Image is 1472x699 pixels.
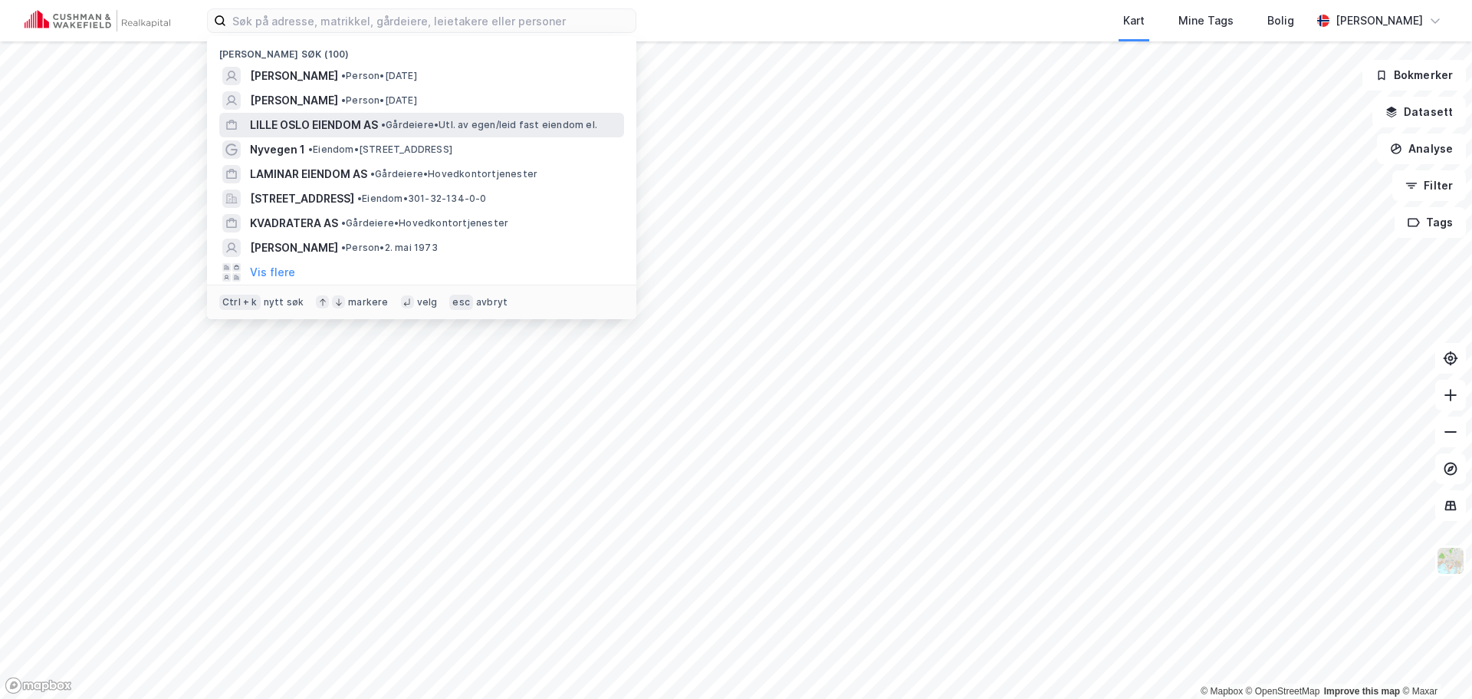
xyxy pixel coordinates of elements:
[1377,134,1466,164] button: Analyse
[341,242,438,254] span: Person • 2. mai 1973
[381,119,597,131] span: Gårdeiere • Utl. av egen/leid fast eiendom el.
[370,168,375,180] span: •
[449,295,473,310] div: esc
[207,36,636,64] div: [PERSON_NAME] søk (100)
[250,239,338,257] span: [PERSON_NAME]
[370,168,537,180] span: Gårdeiere • Hovedkontortjenester
[250,140,305,159] span: Nyvegen 1
[250,214,338,232] span: KVADRATERA AS
[1336,12,1423,30] div: [PERSON_NAME]
[5,677,72,694] a: Mapbox homepage
[348,296,388,308] div: markere
[341,242,346,253] span: •
[1395,625,1472,699] iframe: Chat Widget
[250,91,338,110] span: [PERSON_NAME]
[1436,546,1465,575] img: Z
[1362,60,1466,91] button: Bokmerker
[250,116,378,134] span: LILLE OSLO EIENDOM AS
[1201,686,1243,697] a: Mapbox
[341,217,508,229] span: Gårdeiere • Hovedkontortjenester
[341,70,346,81] span: •
[1395,207,1466,238] button: Tags
[1372,97,1466,127] button: Datasett
[226,9,636,32] input: Søk på adresse, matrikkel, gårdeiere, leietakere eller personer
[1324,686,1400,697] a: Improve this map
[1123,12,1145,30] div: Kart
[1178,12,1234,30] div: Mine Tags
[219,295,261,310] div: Ctrl + k
[1246,686,1320,697] a: OpenStreetMap
[341,217,346,229] span: •
[25,10,170,31] img: cushman-wakefield-realkapital-logo.202ea83816669bd177139c58696a8fa1.svg
[381,119,386,130] span: •
[417,296,438,308] div: velg
[308,143,452,156] span: Eiendom • [STREET_ADDRESS]
[264,296,304,308] div: nytt søk
[250,67,338,85] span: [PERSON_NAME]
[357,193,362,204] span: •
[341,70,417,82] span: Person • [DATE]
[341,94,346,106] span: •
[1267,12,1294,30] div: Bolig
[1392,170,1466,201] button: Filter
[341,94,417,107] span: Person • [DATE]
[250,165,367,183] span: LAMINAR EIENDOM AS
[357,193,487,205] span: Eiendom • 301-32-134-0-0
[476,296,508,308] div: avbryt
[250,190,354,208] span: [STREET_ADDRESS]
[250,263,295,282] button: Vis flere
[308,143,313,155] span: •
[1395,625,1472,699] div: Kontrollprogram for chat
